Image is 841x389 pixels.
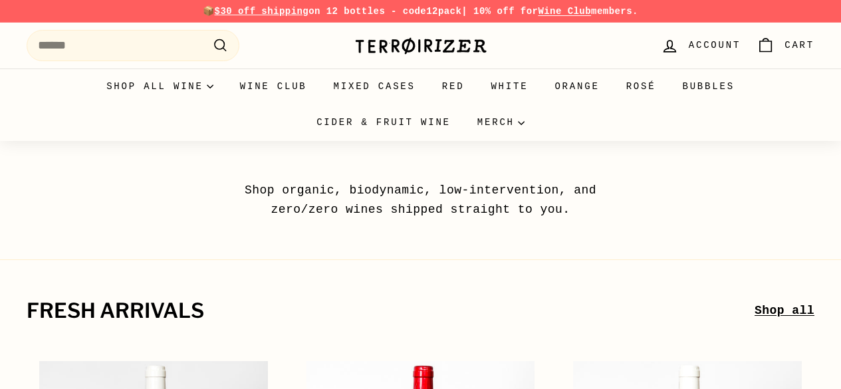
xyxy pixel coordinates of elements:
[669,68,747,104] a: Bubbles
[215,181,627,219] p: Shop organic, biodynamic, low-intervention, and zero/zero wines shipped straight to you.
[320,68,429,104] a: Mixed Cases
[303,104,464,140] a: Cider & Fruit Wine
[426,6,461,17] strong: 12pack
[93,68,227,104] summary: Shop all wine
[689,38,741,53] span: Account
[653,26,749,65] a: Account
[538,6,591,17] a: Wine Club
[27,4,814,19] p: 📦 on 12 bottles - code | 10% off for members.
[215,6,309,17] span: $30 off shipping
[27,300,755,323] h2: fresh arrivals
[429,68,478,104] a: Red
[613,68,669,104] a: Rosé
[784,38,814,53] span: Cart
[755,301,814,321] a: Shop all
[477,68,541,104] a: White
[749,26,822,65] a: Cart
[464,104,538,140] summary: Merch
[227,68,320,104] a: Wine Club
[541,68,612,104] a: Orange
